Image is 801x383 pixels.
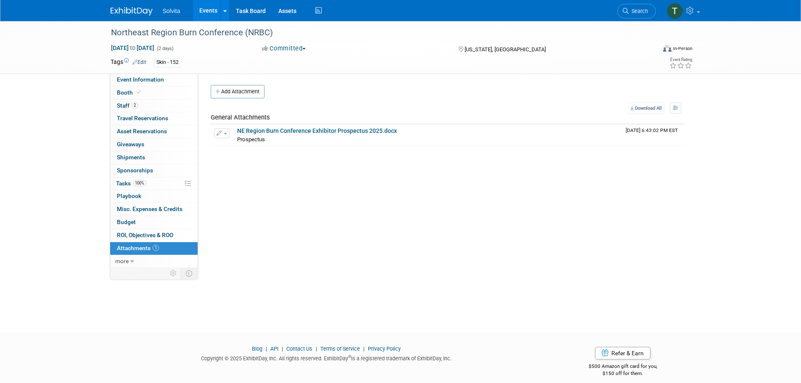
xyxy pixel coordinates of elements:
[626,127,678,133] span: Upload Timestamp
[110,190,198,203] a: Playbook
[116,180,146,187] span: Tasks
[153,245,159,251] span: 1
[237,136,265,143] span: Prospectus
[180,268,198,279] td: Toggle Event Tabs
[110,216,198,229] a: Budget
[117,154,145,161] span: Shipments
[110,112,198,125] a: Travel Reservations
[110,177,198,190] a: Tasks100%
[117,167,153,174] span: Sponsorships
[264,346,269,352] span: |
[111,58,146,67] td: Tags
[111,44,155,52] span: [DATE] [DATE]
[320,346,360,352] a: Terms of Service
[115,258,129,264] span: more
[110,138,198,151] a: Giveaways
[673,45,693,52] div: In-Person
[117,141,144,148] span: Giveaways
[555,357,691,377] div: $500 Amazon gift card for you,
[368,346,401,352] a: Privacy Policy
[667,3,683,19] img: Tyler Cunningham
[137,90,141,95] i: Booth reservation complete
[270,346,278,352] a: API
[129,45,137,51] span: to
[132,102,138,108] span: 2
[110,100,198,112] a: Staff2
[629,8,648,14] span: Search
[117,206,182,212] span: Misc. Expenses & Credits
[663,45,671,52] img: Format-Inperson.png
[606,44,693,56] div: Event Format
[117,89,143,96] span: Booth
[286,346,312,352] a: Contact Us
[156,46,174,51] span: (2 days)
[628,103,664,114] a: Download All
[280,346,285,352] span: |
[110,203,198,216] a: Misc. Expenses & Credits
[211,85,264,98] button: Add Attachment
[111,353,543,362] div: Copyright © 2025 ExhibitDay, Inc. All rights reserved. ExhibitDay is a registered trademark of Ex...
[348,354,351,359] sup: ®
[110,164,198,177] a: Sponsorships
[314,346,319,352] span: |
[465,46,546,53] span: [US_STATE], [GEOGRAPHIC_DATA]
[154,58,181,67] div: Skin - 152
[166,268,181,279] td: Personalize Event Tab Strip
[595,347,650,359] a: Refer & Earn
[117,102,138,109] span: Staff
[117,245,159,251] span: Attachments
[252,346,262,352] a: Blog
[617,4,656,18] a: Search
[108,25,643,40] div: Northeast Region Burn Conference (NRBC)
[110,87,198,99] a: Booth
[211,114,270,121] span: General Attachments
[110,151,198,164] a: Shipments
[117,193,141,199] span: Playbook
[111,7,153,16] img: ExhibitDay
[117,232,173,238] span: ROI, Objectives & ROO
[669,58,692,62] div: Event Rating
[237,127,397,134] a: NE Region Burn Conference Exhibitor Prospectus 2025.docx
[110,255,198,268] a: more
[132,59,146,65] a: Edit
[133,180,146,186] span: 100%
[110,229,198,242] a: ROI, Objectives & ROO
[361,346,367,352] span: |
[117,219,136,225] span: Budget
[259,44,309,53] button: Committed
[110,242,198,255] a: Attachments1
[163,8,180,14] span: Solvita
[117,115,168,122] span: Travel Reservations
[117,128,167,135] span: Asset Reservations
[622,124,685,145] td: Upload Timestamp
[110,74,198,86] a: Event Information
[117,76,164,83] span: Event Information
[110,125,198,138] a: Asset Reservations
[555,370,691,377] div: $150 off for them.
